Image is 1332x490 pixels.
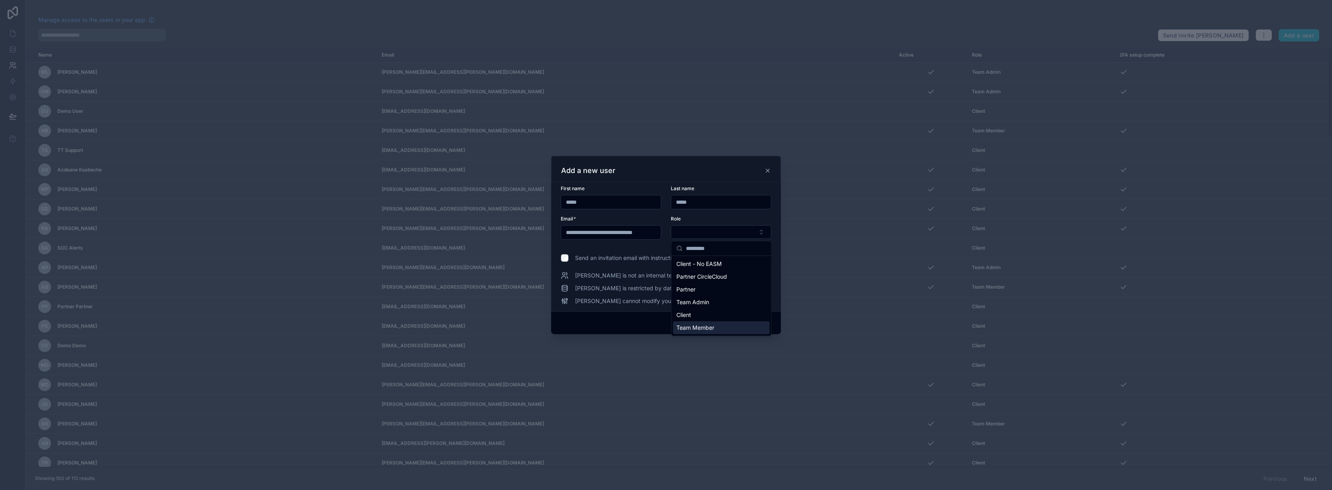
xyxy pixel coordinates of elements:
input: Send an invitation email with instructions to log in [561,254,569,262]
span: Team Admin [676,298,709,306]
h3: Add a new user [561,166,615,175]
span: First name [561,185,585,191]
span: Partner CircleCloud [676,273,727,281]
span: [PERSON_NAME] cannot modify your app [575,297,685,305]
button: Select Button [671,225,771,239]
span: Last name [671,185,694,191]
span: Role [671,216,681,222]
span: Email [561,216,573,222]
div: Suggestions [672,256,771,336]
span: [PERSON_NAME] is restricted by data permissions [575,284,707,292]
span: Partner [676,285,696,293]
span: [PERSON_NAME] is not an internal team member [575,272,703,279]
span: Send an invitation email with instructions to log in [575,254,703,262]
span: Client - No EASM [676,260,722,268]
span: Client [676,311,691,319]
span: Team Member [676,324,714,332]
